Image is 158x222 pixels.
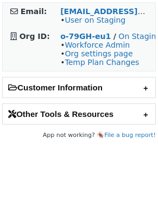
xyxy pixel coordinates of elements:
a: User on Staging [65,16,125,24]
a: Temp Plan Changes [65,58,139,67]
span: • [60,16,125,24]
strong: Org ID: [20,32,50,41]
span: • • • [60,41,139,67]
a: File a bug report! [104,132,156,139]
strong: Email: [21,7,47,16]
a: Workforce Admin [65,41,130,49]
h2: Other Tools & Resources [3,104,155,124]
a: o-79GH-eu1 [60,32,111,41]
strong: / [113,32,116,41]
h2: Customer Information [3,77,155,97]
a: Org settings page [65,49,132,58]
footer: App not working? 🪳 [2,130,156,141]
